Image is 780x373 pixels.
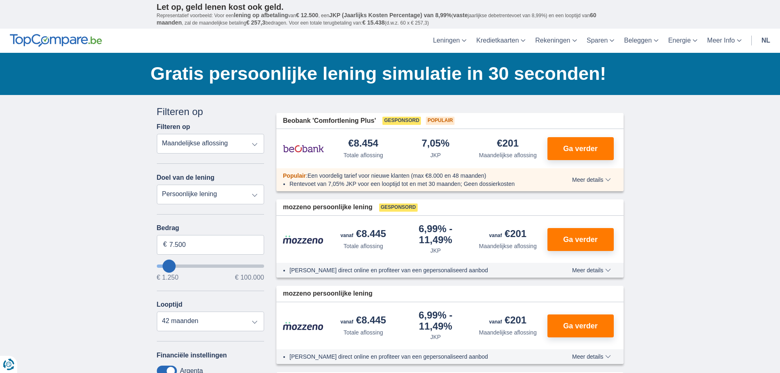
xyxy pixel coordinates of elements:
[246,19,265,26] span: € 257,3
[430,246,441,255] div: JKP
[572,267,610,273] span: Meer details
[479,242,537,250] div: Maandelijkse aflossing
[10,34,102,47] img: TopCompare
[151,61,624,86] h1: Gratis persoonlijke lening simulatie in 30 seconden!
[757,29,775,53] a: nl
[283,116,376,126] span: Beobank 'Comfortlening Plus'
[157,105,265,119] div: Filteren op
[428,29,471,53] a: Leningen
[566,176,617,183] button: Meer details
[563,322,597,330] span: Ga verder
[289,266,542,274] li: [PERSON_NAME] direct online en profiteer van een gepersonaliseerd aanbod
[479,151,537,159] div: Maandelijkse aflossing
[344,328,383,337] div: Totale aflossing
[283,235,324,244] img: product.pl.alt Mozzeno
[362,19,385,26] span: € 15.438
[344,242,383,250] div: Totale aflossing
[348,138,378,149] div: €8.454
[547,137,614,160] button: Ga verder
[157,352,227,359] label: Financiële instellingen
[157,123,190,131] label: Filteren op
[344,151,383,159] div: Totale aflossing
[582,29,619,53] a: Sparen
[422,138,450,149] div: 7,05%
[572,354,610,359] span: Meer details
[289,353,542,361] li: [PERSON_NAME] direct online en profiteer van een gepersonaliseerd aanbod
[157,174,215,181] label: Doel van de lening
[430,151,441,159] div: JKP
[563,236,597,243] span: Ga verder
[563,145,597,152] span: Ga verder
[289,180,542,188] li: Rentevoet van 7,05% JKP voor een looptijd tot en met 30 maanden; Geen dossierkosten
[276,172,549,180] div: :
[566,353,617,360] button: Meer details
[453,12,468,18] span: vaste
[379,203,418,212] span: Gesponsord
[619,29,663,53] a: Beleggen
[157,2,624,12] p: Let op, geld lenen kost ook geld.
[163,240,167,249] span: €
[157,301,183,308] label: Looptijd
[572,177,610,183] span: Meer details
[283,138,324,159] img: product.pl.alt Beobank
[283,203,373,212] span: mozzeno persoonlijke lening
[341,315,386,327] div: €8.445
[235,274,264,281] span: € 100.000
[283,289,373,298] span: mozzeno persoonlijke lening
[702,29,746,53] a: Meer Info
[157,12,597,26] span: 60 maanden
[283,172,306,179] span: Populair
[329,12,452,18] span: JKP (Jaarlijks Kosten Percentage) van 8,99%
[663,29,702,53] a: Energie
[307,172,486,179] span: Een voordelig tarief voor nieuwe klanten (max €8.000 en 48 maanden)
[547,228,614,251] button: Ga verder
[479,328,537,337] div: Maandelijkse aflossing
[566,267,617,274] button: Meer details
[403,310,469,331] div: 6,99%
[283,321,324,330] img: product.pl.alt Mozzeno
[547,314,614,337] button: Ga verder
[403,224,469,245] div: 6,99%
[426,117,454,125] span: Populair
[497,138,519,149] div: €201
[157,264,265,268] input: wantToBorrow
[341,229,386,240] div: €8.445
[157,12,624,27] p: Representatief voorbeeld: Voor een van , een ( jaarlijkse debetrentevoet van 8,99%) en een loopti...
[382,117,421,125] span: Gesponsord
[296,12,319,18] span: € 12.500
[157,274,179,281] span: € 1.250
[489,229,527,240] div: €201
[430,333,441,341] div: JKP
[530,29,581,53] a: Rekeningen
[471,29,530,53] a: Kredietkaarten
[234,12,288,18] span: lening op afbetaling
[157,224,265,232] label: Bedrag
[489,315,527,327] div: €201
